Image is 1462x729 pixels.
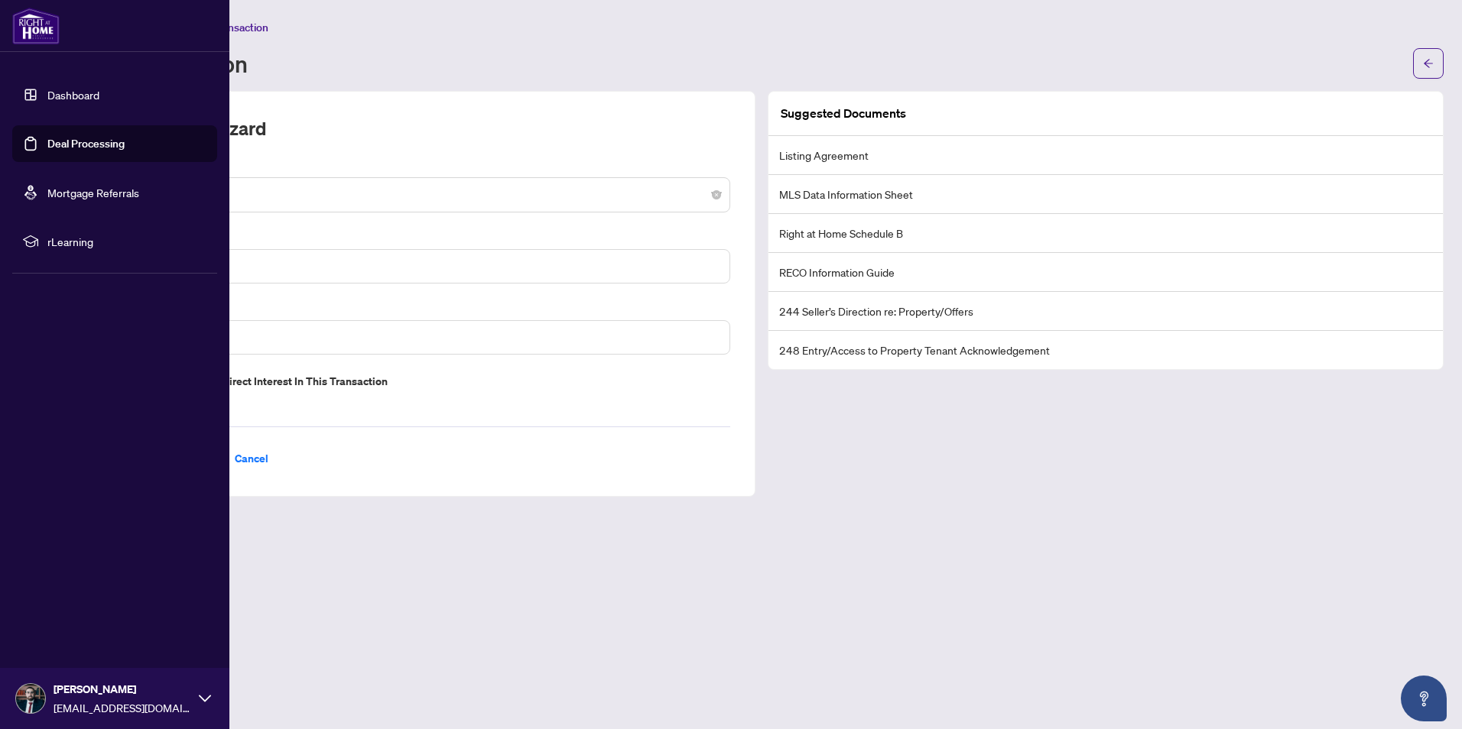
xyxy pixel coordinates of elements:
[1423,58,1434,69] span: arrow-left
[768,292,1443,331] li: 244 Seller’s Direction re: Property/Offers
[768,136,1443,175] li: Listing Agreement
[768,331,1443,369] li: 248 Entry/Access to Property Tenant Acknowledgement
[768,214,1443,253] li: Right at Home Schedule B
[190,21,268,34] span: Add Transaction
[47,137,125,151] a: Deal Processing
[105,302,730,319] label: Property Address
[47,233,206,250] span: rLearning
[768,253,1443,292] li: RECO Information Guide
[47,186,139,199] a: Mortgage Referrals
[105,159,730,176] label: Transaction Type
[47,88,99,102] a: Dashboard
[712,190,721,199] span: close-circle
[16,684,45,713] img: Profile Icon
[781,104,906,123] article: Suggested Documents
[105,231,730,248] label: MLS ID
[223,446,281,471] button: Cancel
[12,8,60,44] img: logo
[768,175,1443,214] li: MLS Data Information Sheet
[105,373,730,390] label: Do you have direct or indirect interest in this transaction
[235,446,268,471] span: Cancel
[114,180,721,209] span: Listing - Lease
[54,681,191,698] span: [PERSON_NAME]
[1401,676,1447,721] button: Open asap
[54,699,191,716] span: [EMAIL_ADDRESS][DOMAIN_NAME]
